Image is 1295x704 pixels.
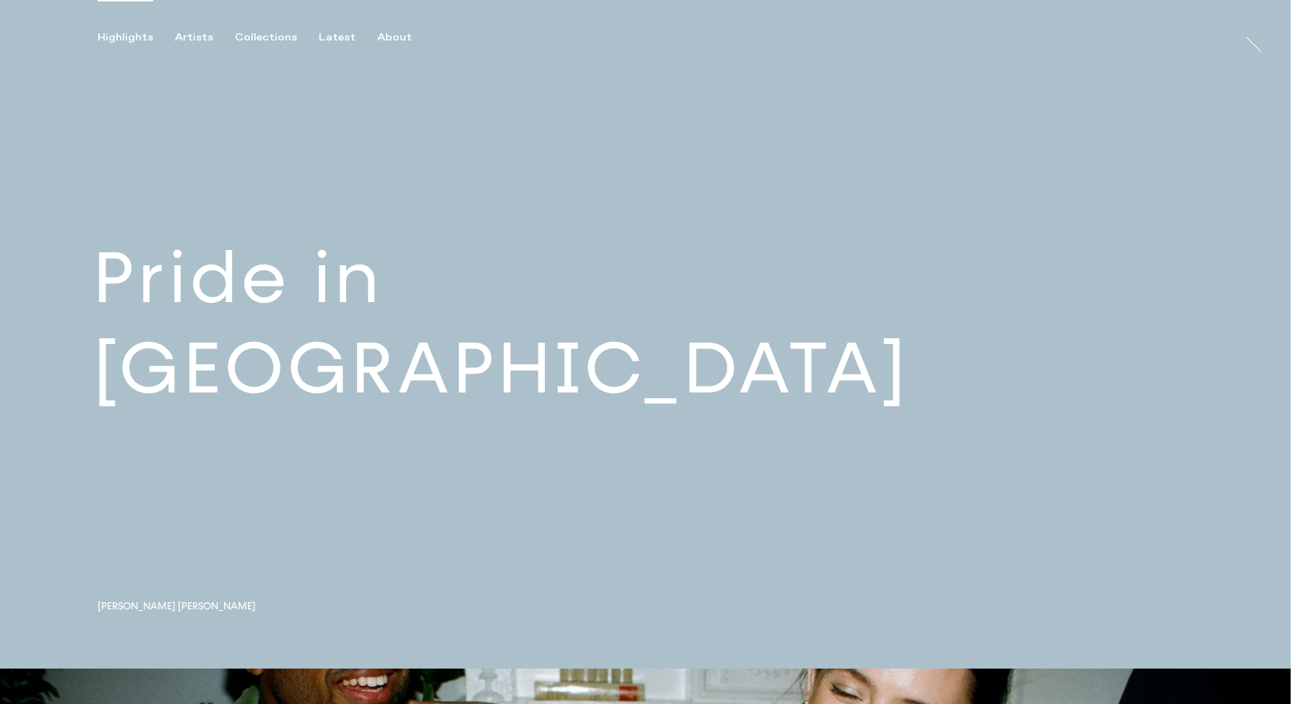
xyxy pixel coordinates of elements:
[319,31,377,44] button: Latest
[319,31,356,44] div: Latest
[235,31,297,44] div: Collections
[98,31,175,44] button: Highlights
[235,31,319,44] button: Collections
[377,31,412,44] div: About
[377,31,434,44] button: About
[98,31,153,44] div: Highlights
[175,31,235,44] button: Artists
[175,31,213,44] div: Artists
